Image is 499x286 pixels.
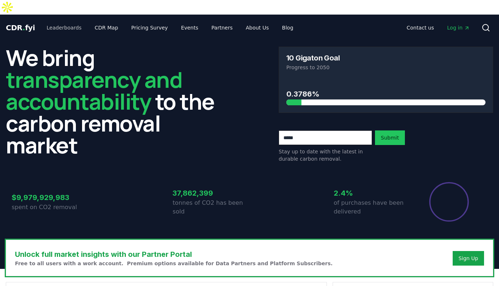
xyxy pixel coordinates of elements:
span: . [23,23,25,32]
p: Stay up to date with the latest in durable carbon removal. [279,148,372,162]
h3: Unlock full market insights with our Partner Portal [15,249,333,260]
a: About Us [240,21,275,34]
button: Submit [375,130,405,145]
h3: 0.3786% [286,89,486,99]
a: Log in [441,21,476,34]
span: Log in [447,24,470,31]
span: transparency and accountability [6,64,182,116]
a: CDR Map [89,21,124,34]
a: Leaderboards [41,21,88,34]
button: Sign Up [453,251,484,266]
p: tonnes of CO2 has been sold [173,199,249,216]
a: Events [175,21,204,34]
a: CDR.fyi [6,23,35,33]
p: Progress to 2050 [286,64,486,71]
a: Contact us [401,21,440,34]
a: Blog [276,21,299,34]
p: Free to all users with a work account. Premium options available for Data Partners and Platform S... [15,260,333,267]
p: of purchases have been delivered [334,199,411,216]
h2: We bring to the carbon removal market [6,47,220,156]
nav: Main [401,21,476,34]
h3: 2.4% [334,188,411,199]
div: Percentage of sales delivered [429,181,469,222]
span: CDR fyi [6,23,35,32]
a: Sign Up [459,255,478,262]
a: Partners [206,21,239,34]
nav: Main [41,21,299,34]
h3: $9,979,929,983 [12,192,89,203]
a: Pricing Survey [125,21,174,34]
p: spent on CO2 removal [12,203,89,212]
h3: 10 Gigaton Goal [286,54,340,62]
h3: 37,862,399 [173,188,249,199]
